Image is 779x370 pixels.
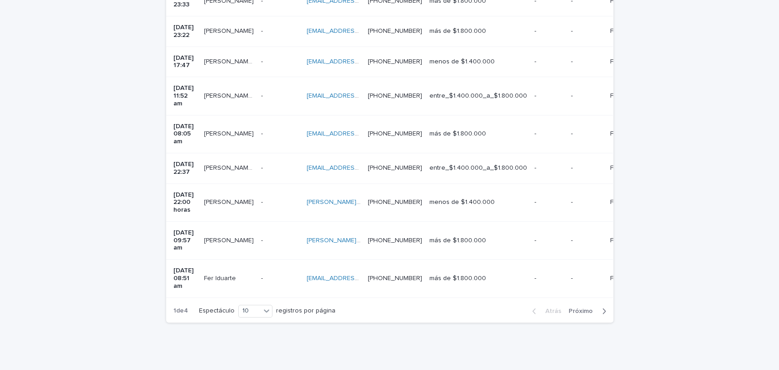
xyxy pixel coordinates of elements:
[571,237,573,244] font: -
[571,199,573,205] font: -
[261,28,263,34] font: -
[173,267,195,289] font: [DATE] 08:51 am
[368,199,422,205] a: [PHONE_NUMBER]
[173,229,195,251] font: [DATE] 09:57 am
[307,165,410,171] a: [EMAIL_ADDRESS][DOMAIN_NAME]
[610,93,639,99] font: Facebook
[368,28,422,34] a: [PHONE_NUMBER]
[204,28,254,34] font: [PERSON_NAME]
[571,58,573,65] font: -
[199,307,235,314] font: Espectáculo
[429,165,527,171] font: entre_$1.400.000_a_$1.800.000
[368,93,422,99] a: [PHONE_NUMBER]
[368,58,422,65] a: [PHONE_NUMBER]
[307,28,410,34] a: [EMAIL_ADDRESS][DOMAIN_NAME]
[429,130,486,137] font: más de $1.800.000
[368,165,422,171] a: [PHONE_NUMBER]
[534,275,536,281] font: -
[173,24,195,38] font: [DATE] 23:22
[571,28,573,34] font: -
[571,275,573,281] font: -
[204,128,256,138] p: Verónica Díaz
[429,93,527,99] font: entre_$1.400.000_a_$1.800.000
[429,237,486,244] font: más de $1.800.000
[610,58,639,65] font: Facebook
[173,307,176,314] font: 1
[173,55,195,69] font: [DATE] 17:47
[261,58,263,65] font: -
[534,130,536,137] font: -
[204,235,256,245] p: Claudia Fuentes
[173,123,195,145] font: [DATE] 08:05 am
[261,237,263,244] font: -
[204,237,254,244] font: [PERSON_NAME]
[173,161,195,175] font: [DATE] 22:37
[534,165,536,171] font: -
[368,130,422,137] a: [PHONE_NUMBER]
[534,28,536,34] font: -
[204,26,256,35] p: Nicolás Uribe Espinoza
[204,199,254,205] font: [PERSON_NAME]
[368,275,422,281] a: [PHONE_NUMBER]
[571,93,573,99] font: -
[429,58,495,65] font: menos de $1.400.000
[565,307,613,315] button: Próximo
[204,56,256,66] p: Paulina Alejandra Donoso Tapia
[307,237,460,244] a: [PERSON_NAME][EMAIL_ADDRESS][DOMAIN_NAME]
[204,275,236,281] font: Fer Iduarte
[569,308,593,314] font: Próximo
[534,93,536,99] font: -
[610,275,639,281] font: Facebook
[261,275,263,281] font: -
[204,90,256,100] p: Gabriela Bagu Aburto
[610,199,639,205] font: Facebook
[307,93,410,99] a: [EMAIL_ADDRESS][DOMAIN_NAME]
[204,197,256,206] p: Javiera Anabalón
[307,199,460,205] a: [PERSON_NAME][EMAIL_ADDRESS][DOMAIN_NAME]
[261,165,263,171] font: -
[204,58,305,65] font: [PERSON_NAME] [PERSON_NAME]
[242,307,249,314] font: 10
[610,237,639,244] font: Facebook
[204,165,305,171] font: [PERSON_NAME] [PERSON_NAME]
[307,275,410,281] a: [EMAIL_ADDRESS][DOMAIN_NAME]
[534,237,536,244] font: -
[173,192,195,214] font: [DATE] 22:00 horas
[276,307,335,314] font: registros por página
[261,199,263,205] font: -
[368,237,422,244] a: [PHONE_NUMBER]
[261,130,263,137] font: -
[307,130,410,137] a: [EMAIL_ADDRESS][DOMAIN_NAME]
[184,307,188,314] font: 4
[429,199,495,205] font: menos de $1.400.000
[307,58,410,65] a: [EMAIL_ADDRESS][DOMAIN_NAME]
[610,28,639,34] font: Facebook
[429,28,486,34] font: más de $1.800.000
[204,130,254,137] font: [PERSON_NAME]
[571,165,573,171] font: -
[429,275,486,281] font: más de $1.800.000
[534,58,536,65] font: -
[261,93,263,99] font: -
[204,162,256,172] p: Claudio Alberto Pezoa Ortiz
[610,165,639,171] font: Facebook
[204,93,305,99] font: [PERSON_NAME] [PERSON_NAME]
[571,130,573,137] font: -
[534,199,536,205] font: -
[610,130,639,137] font: Facebook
